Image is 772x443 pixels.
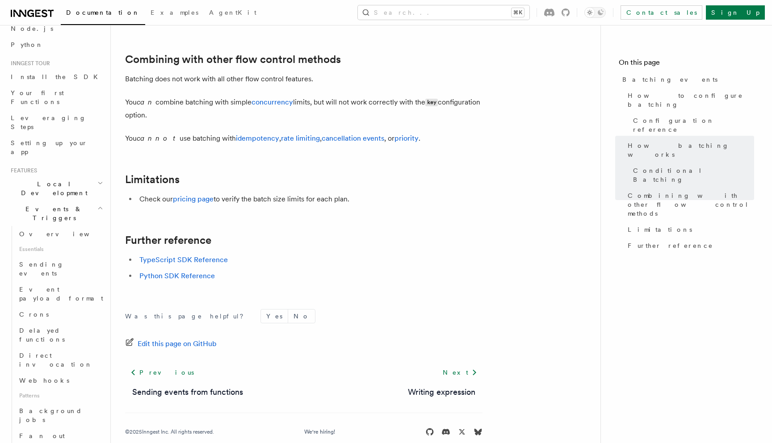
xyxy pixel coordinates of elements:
[125,234,211,247] a: Further reference
[151,9,198,16] span: Examples
[16,281,105,306] a: Event payload format
[633,166,754,184] span: Conditional Batching
[16,347,105,372] a: Direct invocation
[137,134,180,142] em: cannot
[11,139,88,155] span: Setting up your app
[19,311,49,318] span: Crons
[628,191,754,218] span: Combining with other flow control methods
[132,386,243,398] a: Sending events from functions
[16,226,105,242] a: Overview
[139,255,228,264] a: TypeScript SDK Reference
[19,261,64,277] span: Sending events
[125,428,214,435] div: © 2025 Inngest Inc. All rights reserved.
[173,195,214,203] a: pricing page
[628,225,692,234] span: Limitations
[11,73,103,80] span: Install the SDK
[16,256,105,281] a: Sending events
[19,286,103,302] span: Event payload format
[125,312,250,321] p: Was this page helpful?
[7,85,105,110] a: Your first Functions
[7,110,105,135] a: Leveraging Steps
[7,37,105,53] a: Python
[252,98,293,106] a: concurrency
[512,8,524,17] kbd: ⌘K
[706,5,765,20] a: Sign Up
[125,364,199,380] a: Previous
[624,188,754,221] a: Combining with other flow control methods
[619,57,754,71] h4: On this page
[125,96,482,121] p: You combine batching with simple limits, but will not work correctly with the configuration option.
[125,132,482,145] p: You use batching with , , , or .
[394,134,419,142] a: priority
[7,135,105,160] a: Setting up your app
[137,193,482,205] li: Check our to verify the batch size limits for each plan.
[629,113,754,138] a: Configuration reference
[304,428,335,435] a: We're hiring!
[11,41,43,48] span: Python
[16,372,105,389] a: Webhooks
[11,89,64,105] span: Your first Functions
[138,338,217,350] span: Edit this page on GitHub
[139,272,215,280] a: Python SDK Reference
[16,322,105,347] a: Delayed functions
[633,116,754,134] span: Configuration reference
[16,389,105,403] span: Patterns
[7,180,97,197] span: Local Development
[437,364,482,380] a: Next
[584,7,606,18] button: Toggle dark mode
[322,134,384,142] a: cancellation events
[624,138,754,163] a: How batching works
[16,242,105,256] span: Essentials
[7,69,105,85] a: Install the SDK
[125,338,217,350] a: Edit this page on GitHub
[629,163,754,188] a: Conditional Batching
[628,91,754,109] span: How to configure batching
[137,98,155,106] em: can
[125,173,180,186] a: Limitations
[11,25,53,32] span: Node.js
[236,134,279,142] a: idempotency
[628,241,713,250] span: Further reference
[7,201,105,226] button: Events & Triggers
[145,3,204,24] a: Examples
[622,75,717,84] span: Batching events
[19,230,111,238] span: Overview
[19,407,82,423] span: Background jobs
[624,238,754,254] a: Further reference
[425,99,438,106] code: key
[125,53,341,66] a: Combining with other flow control methods
[261,309,288,323] button: Yes
[19,377,69,384] span: Webhooks
[619,71,754,88] a: Batching events
[61,3,145,25] a: Documentation
[19,352,92,368] span: Direct invocation
[19,432,65,439] span: Fan out
[7,176,105,201] button: Local Development
[16,306,105,322] a: Crons
[358,5,529,20] button: Search...⌘K
[624,88,754,113] a: How to configure batching
[408,386,475,398] a: Writing expression
[7,205,97,222] span: Events & Triggers
[204,3,262,24] a: AgentKit
[288,309,315,323] button: No
[66,9,140,16] span: Documentation
[624,221,754,238] a: Limitations
[621,5,702,20] a: Contact sales
[11,114,86,130] span: Leveraging Steps
[281,134,320,142] a: rate limiting
[628,141,754,159] span: How batching works
[209,9,256,16] span: AgentKit
[19,327,65,343] span: Delayed functions
[16,403,105,428] a: Background jobs
[7,167,37,174] span: Features
[7,60,50,67] span: Inngest tour
[7,21,105,37] a: Node.js
[125,73,482,85] p: Batching does not work with all other flow control features.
